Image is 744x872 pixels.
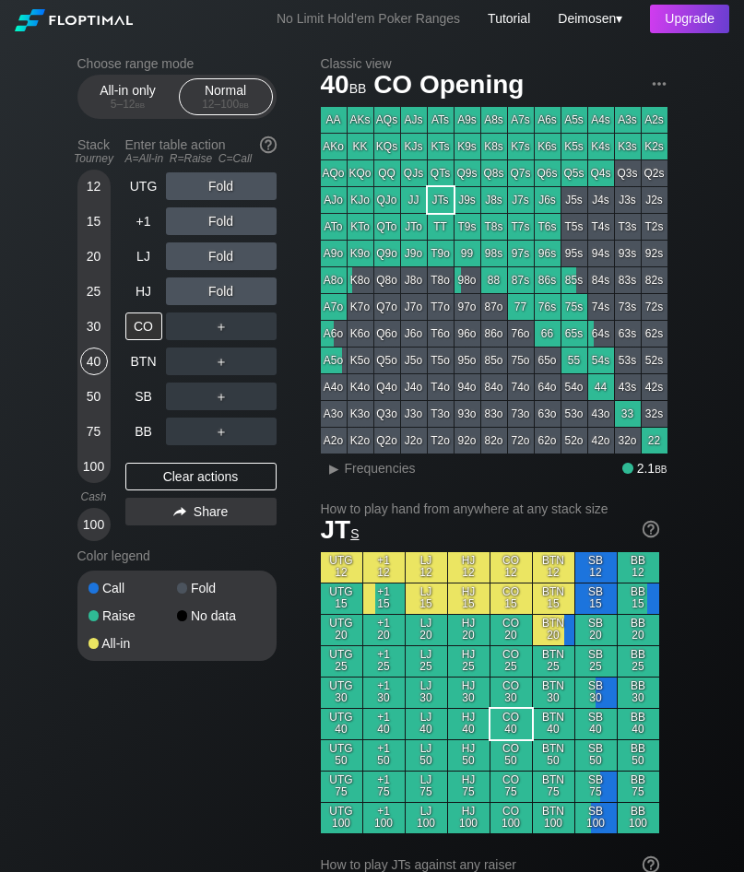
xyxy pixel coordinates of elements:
div: J7o [401,294,427,320]
div: T9s [455,214,480,240]
div: 55 [561,348,587,373]
div: 83s [615,267,641,293]
div: AKs [348,107,373,133]
div: 53s [615,348,641,373]
div: LJ 40 [406,709,447,739]
div: BTN [125,348,162,375]
div: J2o [401,428,427,454]
div: K7s [508,134,534,159]
div: 43s [615,374,641,400]
div: 73s [615,294,641,320]
div: A7s [508,107,534,133]
div: A=All-in R=Raise C=Call [125,152,277,165]
div: Q8o [374,267,400,293]
div: K9s [455,134,480,159]
div: 93o [455,401,480,427]
div: J5s [561,187,587,213]
div: SB [125,383,162,410]
div: 98s [481,241,507,266]
div: Q9s [455,160,480,186]
div: 82o [481,428,507,454]
div: K6s [535,134,561,159]
div: QTo [374,214,400,240]
div: 84s [588,267,614,293]
div: 96o [455,321,480,347]
div: 5 – 12 [89,98,167,111]
div: T6o [428,321,454,347]
div: SB 75 [575,772,617,802]
div: SB 15 [575,583,617,614]
div: Color legend [77,541,277,571]
div: CO 50 [490,740,532,771]
div: T6s [535,214,561,240]
div: HJ [125,277,162,305]
div: BTN 25 [533,646,574,677]
div: HJ 12 [448,552,490,583]
div: KQo [348,160,373,186]
div: T5s [561,214,587,240]
div: QTs [428,160,454,186]
div: CO 25 [490,646,532,677]
div: BB 12 [618,552,659,583]
div: HJ 30 [448,678,490,708]
div: J7s [508,187,534,213]
div: K6o [348,321,373,347]
div: CO [125,312,162,340]
div: T4s [588,214,614,240]
div: +1 50 [363,740,405,771]
div: 74s [588,294,614,320]
div: 32s [642,401,667,427]
div: 76s [535,294,561,320]
div: J6s [535,187,561,213]
div: K3o [348,401,373,427]
div: 88 [481,267,507,293]
div: 96s [535,241,561,266]
div: 12 [80,172,108,200]
div: 33 [615,401,641,427]
div: LJ 12 [406,552,447,583]
img: share.864f2f62.svg [173,507,186,517]
div: Q6o [374,321,400,347]
div: 25 [80,277,108,305]
div: BB [125,418,162,445]
div: SB 40 [575,709,617,739]
div: 73o [508,401,534,427]
div: J9o [401,241,427,266]
div: 87o [481,294,507,320]
div: BB 25 [618,646,659,677]
div: T5o [428,348,454,373]
div: Q8s [481,160,507,186]
div: J8o [401,267,427,293]
div: J3o [401,401,427,427]
h2: How to play hand from anywhere at any stack size [321,501,659,516]
div: 43o [588,401,614,427]
div: 54o [561,374,587,400]
h2: Choose range mode [77,56,277,71]
div: 64s [588,321,614,347]
div: 54s [588,348,614,373]
span: bb [349,77,367,97]
div: Enter table action [125,130,277,172]
div: 20 [80,242,108,270]
div: HJ 75 [448,772,490,802]
div: K7o [348,294,373,320]
div: ▾ [553,8,625,29]
img: help.32db89a4.svg [258,135,278,155]
span: bb [239,98,249,111]
div: KJs [401,134,427,159]
div: 86o [481,321,507,347]
div: Tourney [70,152,118,165]
div: CO 15 [490,583,532,614]
div: 86s [535,267,561,293]
div: 77 [508,294,534,320]
div: A9o [321,241,347,266]
div: A4o [321,374,347,400]
div: BB 15 [618,583,659,614]
a: Tutorial [488,11,530,26]
div: T2o [428,428,454,454]
div: 85o [481,348,507,373]
div: UTG 12 [321,552,362,583]
div: Q5o [374,348,400,373]
div: AKo [321,134,347,159]
div: 63s [615,321,641,347]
